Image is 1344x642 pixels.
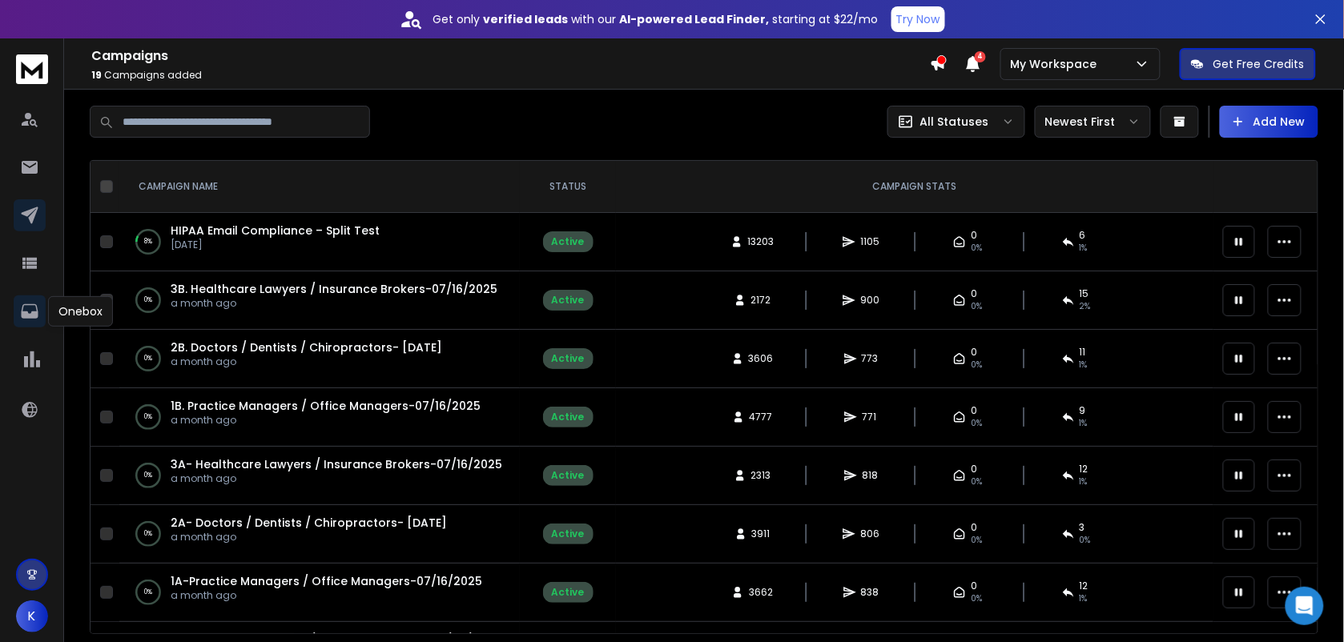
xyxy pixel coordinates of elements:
[620,11,770,27] strong: AI-powered Lead Finder,
[862,469,878,482] span: 818
[171,456,502,472] a: 3A- Healthcare Lawyers / Insurance Brokers-07/16/2025
[971,592,982,605] span: 0%
[862,352,879,365] span: 773
[171,355,442,368] p: a month ago
[1080,287,1089,300] span: 15
[552,528,585,540] div: Active
[861,586,879,599] span: 838
[171,297,497,310] p: a month ago
[171,239,380,251] p: [DATE]
[171,281,497,297] a: 3B. Healthcare Lawyers / Insurance Brokers-07/16/2025
[119,564,520,622] td: 0%1A-Practice Managers / Office Managers-07/16/2025a month ago
[144,526,152,542] p: 0 %
[860,528,879,540] span: 806
[971,521,977,534] span: 0
[971,287,977,300] span: 0
[751,294,771,307] span: 2172
[171,515,447,531] a: 2A- Doctors / Dentists / Chiropractors- [DATE]
[552,294,585,307] div: Active
[1080,463,1088,475] span: 12
[552,469,585,482] div: Active
[171,339,442,355] a: 2B. Doctors / Dentists / Chiropractors- [DATE]
[920,114,989,130] p: All Statuses
[1080,417,1088,430] span: 1 %
[144,584,152,600] p: 0 %
[971,475,982,488] span: 0%
[860,294,879,307] span: 900
[971,580,977,592] span: 0
[971,404,977,417] span: 0
[119,388,520,447] td: 0%1B. Practice Managers / Office Managers-07/16/2025a month ago
[144,234,152,250] p: 8 %
[1011,56,1104,72] p: My Workspace
[144,467,152,484] p: 0 %
[144,351,152,367] p: 0 %
[1180,48,1316,80] button: Get Free Credits
[119,330,520,388] td: 0%2B. Doctors / Dentists / Chiropractors- [DATE]a month ago
[971,242,982,255] span: 0%
[971,359,982,371] span: 0%
[891,6,945,32] button: Try Now
[1220,106,1318,138] button: Add New
[1080,580,1088,592] span: 12
[975,51,986,62] span: 4
[171,223,380,239] a: HIPAA Email Compliance – Split Test
[862,411,878,423] span: 771
[896,11,940,27] p: Try Now
[1080,300,1091,313] span: 2 %
[119,271,520,330] td: 0%3B. Healthcare Lawyers / Insurance Brokers-07/16/2025a month ago
[749,586,773,599] span: 3662
[971,463,977,475] span: 0
[1080,592,1088,605] span: 1 %
[749,352,774,365] span: 3606
[16,600,48,632] button: K
[433,11,879,27] p: Get only with our starting at $22/mo
[144,292,152,308] p: 0 %
[552,586,585,599] div: Active
[171,398,481,414] a: 1B. Practice Managers / Office Managers-07/16/2025
[971,417,982,430] span: 0%
[971,534,982,547] span: 0%
[971,346,977,359] span: 0
[91,68,102,82] span: 19
[119,213,520,271] td: 8%HIPAA Email Compliance – Split Test[DATE]
[171,573,482,589] a: 1A-Practice Managers / Office Managers-07/16/2025
[1080,346,1086,359] span: 11
[1080,534,1091,547] span: 0 %
[752,528,771,540] span: 3911
[91,46,930,66] h1: Campaigns
[1035,106,1151,138] button: Newest First
[171,531,447,544] p: a month ago
[1286,587,1324,625] div: Open Intercom Messenger
[1080,521,1085,534] span: 3
[171,414,481,427] p: a month ago
[520,161,616,213] th: STATUS
[748,235,775,248] span: 13203
[144,409,152,425] p: 0 %
[16,54,48,84] img: logo
[552,352,585,365] div: Active
[971,229,977,242] span: 0
[484,11,569,27] strong: verified leads
[171,589,482,602] p: a month ago
[91,69,930,82] p: Campaigns added
[171,472,502,485] p: a month ago
[751,469,771,482] span: 2313
[119,505,520,564] td: 0%2A- Doctors / Dentists / Chiropractors- [DATE]a month ago
[48,296,113,327] div: Onebox
[552,411,585,423] div: Active
[1080,475,1088,488] span: 1 %
[616,161,1213,213] th: CAMPAIGN STATS
[1213,56,1305,72] p: Get Free Credits
[1080,242,1088,255] span: 1 %
[750,411,773,423] span: 4777
[860,235,879,248] span: 1105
